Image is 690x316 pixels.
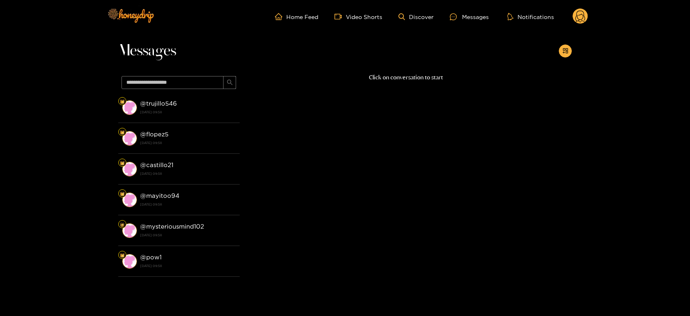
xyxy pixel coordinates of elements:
a: Video Shorts [334,13,382,20]
img: Fan Level [120,222,125,227]
strong: @ mayitoo94 [140,192,179,199]
img: Fan Level [120,99,125,104]
button: Notifications [505,13,556,21]
strong: [DATE] 09:58 [140,231,236,239]
button: search [223,76,236,89]
strong: [DATE] 09:58 [140,201,236,208]
a: Discover [398,13,434,20]
strong: @ castillo21 [140,161,173,168]
strong: @ pow1 [140,254,162,261]
strong: @ mysteriousmind102 [140,223,204,230]
strong: [DATE] 09:58 [140,262,236,269]
img: Fan Level [120,191,125,196]
div: Messages [450,12,489,21]
span: Messages [118,41,176,61]
strong: [DATE] 09:58 [140,108,236,116]
button: appstore-add [559,45,572,57]
img: conversation [122,162,137,176]
strong: @ trujillo546 [140,100,177,107]
p: Click on conversation to start [240,73,572,82]
img: Fan Level [120,253,125,258]
strong: [DATE] 09:58 [140,170,236,177]
strong: @ flopez5 [140,131,168,138]
strong: [DATE] 09:58 [140,139,236,146]
img: conversation [122,100,137,115]
span: video-camera [334,13,346,20]
img: conversation [122,254,137,269]
img: conversation [122,193,137,207]
img: Fan Level [120,130,125,135]
span: appstore-add [562,48,569,55]
span: search [227,79,233,86]
img: conversation [122,223,137,238]
a: Home Feed [275,13,318,20]
img: Fan Level [120,161,125,165]
span: home [275,13,286,20]
img: conversation [122,131,137,146]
